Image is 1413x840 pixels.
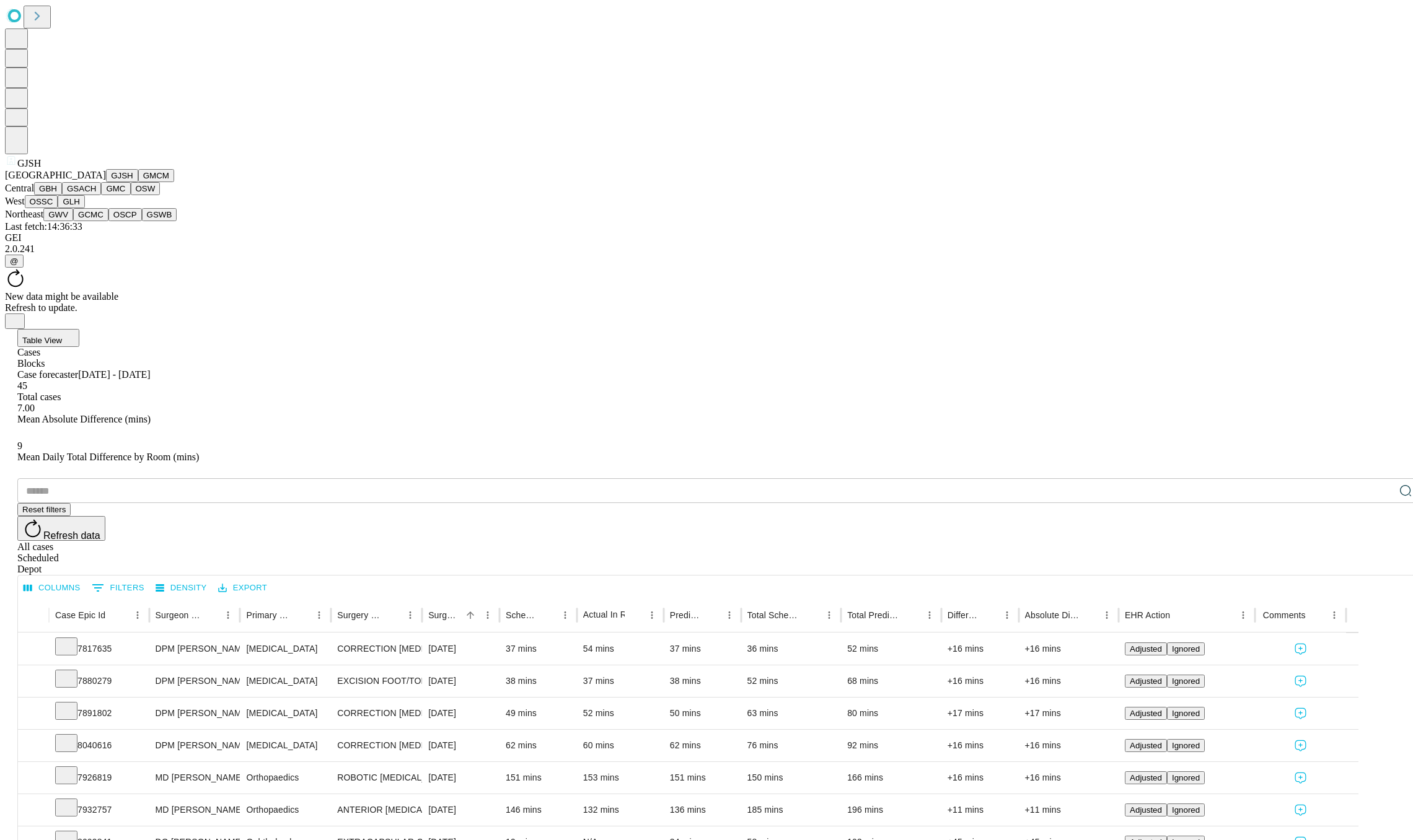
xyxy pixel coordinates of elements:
[506,633,571,665] div: 37 mins
[1130,644,1162,654] span: Adjusted
[24,703,43,725] button: Expand
[1081,606,1098,624] button: Sort
[583,633,658,665] div: 54 mins
[847,762,935,794] div: 166 mins
[747,610,803,620] div: Total Scheduled Duration
[747,698,835,729] div: 63 mins
[803,606,821,624] button: Sort
[73,208,108,221] button: GCMC
[17,452,199,462] span: Mean Daily Total Difference by Room (mins)
[156,610,201,620] div: Surgeon Name
[557,606,574,624] button: Menu
[948,762,1013,794] div: +16 mins
[1172,773,1200,782] span: Ignored
[506,762,571,794] div: 151 mins
[138,169,174,182] button: GMCM
[246,665,325,697] div: [MEDICAL_DATA]
[131,182,161,195] button: OSW
[17,329,79,347] button: Table View
[747,633,835,665] div: 36 mins
[337,794,416,826] div: ANTERIOR [MEDICAL_DATA] TOTAL HIP
[55,762,143,794] div: 7926819
[948,665,1013,697] div: +16 mins
[5,255,24,268] button: @
[17,369,78,380] span: Case forecaster
[1172,644,1200,654] span: Ignored
[156,698,234,729] div: DPM [PERSON_NAME] [PERSON_NAME]
[847,730,935,761] div: 92 mins
[246,610,292,620] div: Primary Service
[107,606,124,624] button: Sort
[626,606,643,624] button: Sort
[17,158,41,168] span: GJSH
[747,762,835,794] div: 150 mins
[25,195,58,208] button: OSSC
[428,698,493,729] div: [DATE]
[310,606,328,624] button: Menu
[583,610,680,619] span: Actual In Room Duration
[337,633,416,665] div: CORRECTION [MEDICAL_DATA]
[747,794,835,826] div: 185 mins
[5,268,1408,329] div: New data might be availableRefresh to update.Close
[703,606,721,624] button: Sort
[17,503,71,516] button: Reset filters
[1125,739,1167,752] button: Adjusted
[108,208,142,221] button: OSCP
[428,665,493,697] div: [DATE]
[948,794,1013,826] div: +11 mins
[22,336,62,345] span: Table View
[24,671,43,693] button: Expand
[17,380,27,391] span: 45
[1171,606,1189,624] button: Sort
[506,730,571,761] div: 62 mins
[337,665,416,697] div: EXCISION FOOT/TOE SUBQ TUMOR, 1.5 CM OR MORE
[337,698,416,729] div: CORRECTION [MEDICAL_DATA], DISTAL [MEDICAL_DATA] [MEDICAL_DATA]
[246,730,325,761] div: [MEDICAL_DATA]
[1130,709,1162,718] span: Adjusted
[1125,610,1170,620] div: EHR Action
[847,698,935,729] div: 80 mins
[5,209,43,219] span: Northeast
[747,730,835,761] div: 76 mins
[670,730,735,761] div: 62 mins
[998,606,1016,624] button: Menu
[904,606,921,624] button: Sort
[506,610,538,620] div: Scheduled In Room Duration
[670,794,735,826] div: 136 mins
[1025,730,1113,761] div: +16 mins
[101,182,130,195] button: GMC
[17,414,151,424] span: Mean Absolute Difference (mins)
[479,606,496,624] button: Menu
[1167,803,1205,816] button: Ignored
[670,633,735,665] div: 37 mins
[948,633,1013,665] div: +16 mins
[5,232,1408,243] div: GEI
[1263,610,1306,620] div: Comments
[1130,805,1162,815] span: Adjusted
[55,698,143,729] div: 7891802
[24,735,43,757] button: Expand
[1172,676,1200,686] span: Ignored
[747,665,835,697] div: 52 mins
[428,794,493,826] div: [DATE]
[428,610,460,620] div: Surgery Date
[5,313,25,329] button: Close
[583,698,658,729] div: 52 mins
[1125,675,1167,688] button: Adjusted
[152,579,210,598] button: Density
[156,665,234,697] div: DPM [PERSON_NAME] [PERSON_NAME]
[5,196,25,206] span: West
[1167,739,1205,752] button: Ignored
[921,606,938,624] button: Menu
[156,762,234,794] div: MD [PERSON_NAME] [PERSON_NAME] Md
[506,794,571,826] div: 146 mins
[55,665,143,697] div: 7880279
[1025,665,1113,697] div: +16 mins
[129,606,146,624] button: Menu
[1130,773,1162,782] span: Adjusted
[1025,633,1113,665] div: +16 mins
[55,730,143,761] div: 8040616
[1025,794,1113,826] div: +11 mins
[5,221,82,232] span: Last fetch: 14:36:33
[721,606,738,624] button: Menu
